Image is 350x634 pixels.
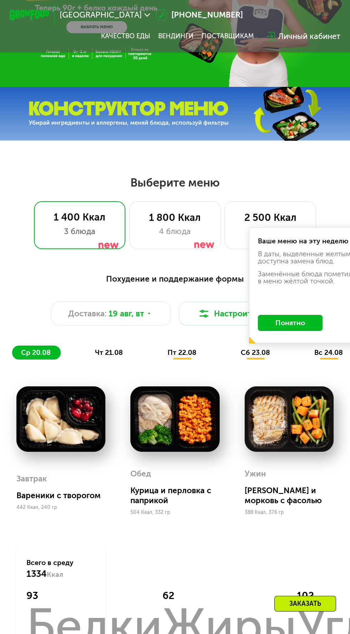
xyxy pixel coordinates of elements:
div: Завтрак [16,471,47,486]
div: 442 Ккал, 240 гр [16,505,105,510]
a: Вендинги [158,32,194,40]
div: 93 [26,590,162,602]
div: Ужин [245,466,266,481]
span: Доставка: [68,308,107,320]
div: Курица и перловка с паприкой [130,486,227,506]
div: 388 Ккал, 376 гр [245,510,334,515]
div: 3 блюда [44,226,115,238]
div: Вареники с творогом [16,491,114,501]
span: 1334 [26,568,47,579]
div: Обед [130,466,151,481]
div: поставщикам [201,32,254,40]
div: Похудение и поддержание формы [12,273,338,286]
span: [GEOGRAPHIC_DATA] [60,11,142,19]
button: Понятно [258,315,322,331]
span: Ккал [47,570,63,579]
button: Настроить меню [179,302,299,326]
h2: Выберите меню [32,175,318,190]
div: 1 400 Ккал [44,211,115,223]
a: [PHONE_NUMBER] [155,9,243,21]
div: [PERSON_NAME] и морковь с фасолью [245,486,342,506]
span: чт 21.08 [95,348,123,357]
span: вс 24.08 [314,348,343,357]
div: 62 [162,590,297,602]
span: пт 22.08 [167,348,196,357]
div: 2 500 Ккал [235,212,306,224]
a: Качество еды [101,32,150,40]
div: 6 блюд [235,226,306,238]
div: Всего в среду [26,558,95,580]
span: сб 23.08 [241,348,270,357]
div: 1 800 Ккал [140,212,210,224]
div: 4 блюда [140,226,210,238]
div: 504 Ккал, 332 гр [130,510,219,515]
div: Заказать [274,596,336,611]
span: 19 авг, вт [109,308,144,320]
div: Личный кабинет [278,30,340,43]
span: ср 20.08 [21,348,51,357]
